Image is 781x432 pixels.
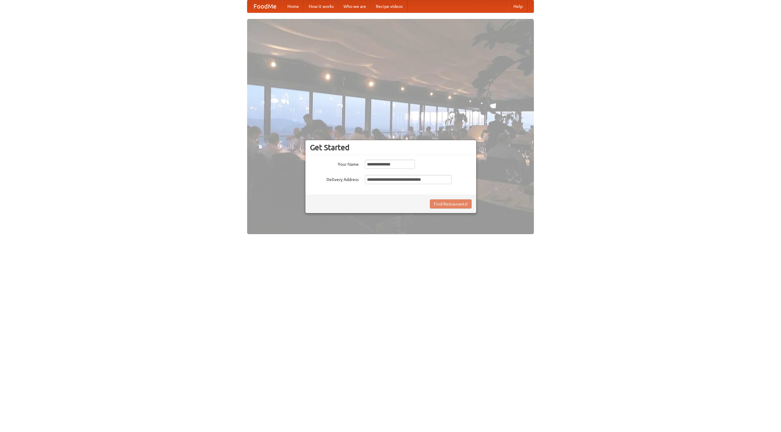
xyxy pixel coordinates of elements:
label: Delivery Address [310,175,359,183]
a: Recipe videos [371,0,408,13]
a: Who we are [339,0,371,13]
a: FoodMe [247,0,283,13]
label: Your Name [310,160,359,167]
a: How it works [304,0,339,13]
a: Home [283,0,304,13]
a: Help [509,0,527,13]
button: Find Restaurants! [430,199,472,209]
h3: Get Started [310,143,472,152]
